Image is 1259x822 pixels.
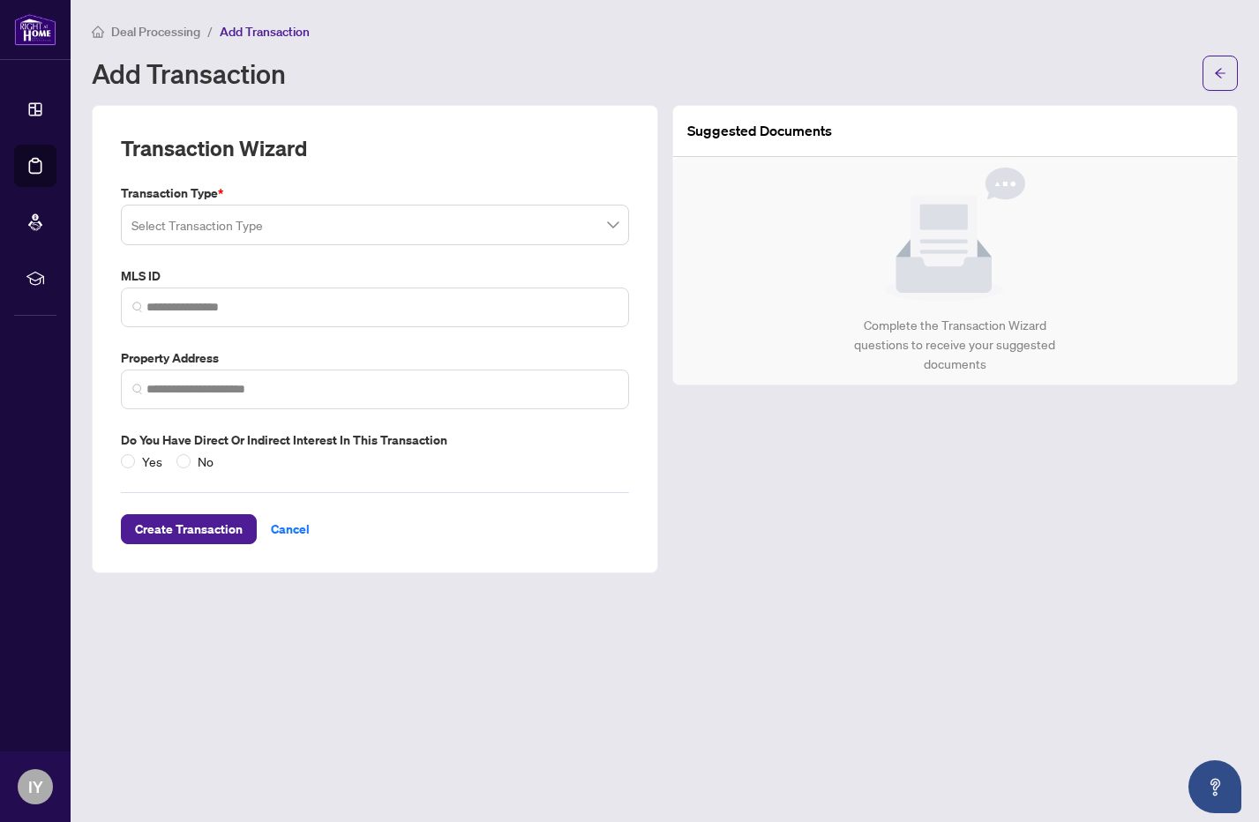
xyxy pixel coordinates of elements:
[257,514,324,544] button: Cancel
[92,26,104,38] span: home
[132,384,143,394] img: search_icon
[121,514,257,544] button: Create Transaction
[135,515,243,543] span: Create Transaction
[111,24,200,40] span: Deal Processing
[92,59,286,87] h1: Add Transaction
[28,774,43,799] span: IY
[271,515,310,543] span: Cancel
[884,168,1025,302] img: Null State Icon
[135,452,169,471] span: Yes
[191,452,221,471] span: No
[207,21,213,41] li: /
[121,430,629,450] label: Do you have direct or indirect interest in this transaction
[14,13,56,46] img: logo
[1214,67,1226,79] span: arrow-left
[1188,760,1241,813] button: Open asap
[836,316,1075,374] div: Complete the Transaction Wizard questions to receive your suggested documents
[121,183,629,203] label: Transaction Type
[220,24,310,40] span: Add Transaction
[121,348,629,368] label: Property Address
[687,120,832,142] article: Suggested Documents
[132,302,143,312] img: search_icon
[121,266,629,286] label: MLS ID
[121,134,307,162] h2: Transaction Wizard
